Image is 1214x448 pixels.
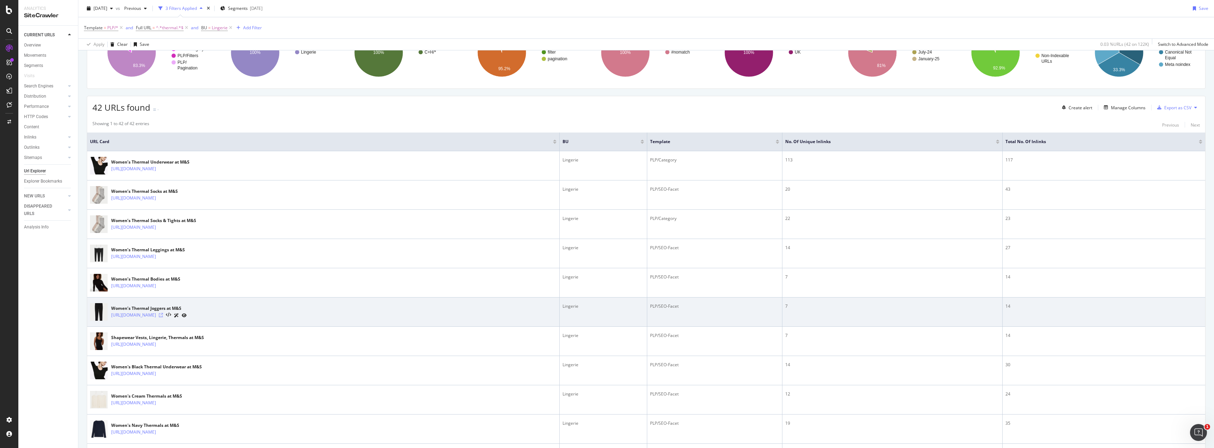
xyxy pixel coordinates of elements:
text: pagination [548,56,567,61]
div: Save [1199,5,1208,11]
button: View HTML Source [166,313,171,318]
div: and [126,25,133,31]
div: DISAPPEARED URLS [24,203,60,217]
div: Url Explorer [24,167,46,175]
a: Overview [24,42,73,49]
span: Template [650,139,765,145]
div: Women’s Thermal Underwear at M&S [111,159,190,165]
button: 3 Filters Applied [156,3,205,14]
div: Previous [1162,122,1179,128]
span: URL Card [90,139,551,145]
div: Performance [24,103,49,110]
a: Segments [24,62,73,69]
a: [URL][DOMAIN_NAME] [111,370,156,377]
div: Women's Black Thermal Underwear at M&S [111,364,202,370]
a: [URL][DOMAIN_NAME] [111,253,156,260]
text: 100% [620,50,631,55]
div: Lingerie [563,274,644,280]
button: Previous [121,3,150,14]
div: 19 [785,420,999,426]
div: Lingerie [563,215,644,222]
img: main image [90,388,108,411]
button: Add Filter [234,24,262,32]
span: Segments [228,5,248,11]
a: Url Explorer [24,167,73,175]
text: 100% [743,50,754,55]
div: Shapewear Vests, Lingerie, Thermals at M&S [111,335,204,341]
a: [URL][DOMAIN_NAME] [111,399,156,406]
text: 95.2% [498,66,510,71]
a: Visit Online Page [159,313,163,317]
div: Lingerie [563,303,644,309]
div: Apply [94,41,104,47]
div: Search Engines [24,82,53,90]
text: C+H/* [425,50,436,55]
svg: A chart. [92,22,212,83]
span: BU [563,139,630,145]
text: Meta noindex [1165,62,1190,67]
svg: A chart. [463,22,582,83]
text: Pagination [178,66,198,70]
div: Manage Columns [1111,105,1146,111]
div: 20 [785,186,999,192]
div: Analytics [24,6,72,12]
div: 0.03 % URLs ( 42 on 122K ) [1100,41,1149,47]
div: Export as CSV [1164,105,1191,111]
text: URLs [1041,59,1052,64]
text: 83.3% [133,63,145,68]
a: Distribution [24,93,66,100]
div: Clear [117,41,128,47]
div: and [191,25,198,31]
button: Clear [108,39,128,50]
text: PLP/Category [178,47,204,51]
div: PLP/SEO-Facet [650,332,779,339]
div: 35 [1005,420,1202,426]
text: 81% [877,63,885,68]
div: Lingerie [563,186,644,192]
div: Women’s Thermal Bodies at M&S [111,276,187,282]
div: Explorer Bookmarks [24,178,62,185]
span: PLP/* [107,23,118,33]
button: Save [1190,3,1208,14]
button: Create alert [1059,102,1092,113]
div: Lingerie [563,391,644,397]
div: 22 [785,215,999,222]
a: HTTP Codes [24,113,66,121]
div: A chart. [216,22,335,83]
button: Segments[DATE] [217,3,265,14]
div: 30 [1005,362,1202,368]
a: [URL][DOMAIN_NAME] [111,312,156,319]
text: Non-Indexable [1041,53,1069,58]
text: Equal [1165,55,1176,60]
span: 2025 Aug. 23rd [94,5,107,11]
div: 14 [1005,274,1202,280]
div: Sitemaps [24,154,42,161]
div: A chart. [586,22,705,83]
span: 42 URLs found [92,102,150,113]
div: 14 [785,362,999,368]
span: Full URL [136,25,151,31]
img: main image [90,184,108,207]
div: 27 [1005,245,1202,251]
button: [DATE] [84,3,116,14]
div: 43 [1005,186,1202,192]
a: NEW URLS [24,192,66,200]
button: and [191,24,198,31]
a: [URL][DOMAIN_NAME] [111,195,156,202]
div: Women’s Thermal Socks & Tights at M&S [111,217,196,224]
text: 92.9% [993,66,1005,70]
svg: A chart. [339,22,459,83]
a: Analysis Info [24,223,73,231]
a: Performance [24,103,66,110]
div: 23 [1005,215,1202,222]
a: Explorer Bookmarks [24,178,73,185]
div: PLP/SEO-Facet [650,274,779,280]
img: main image [90,154,108,177]
div: Inlinks [24,134,36,141]
text: PLP/Filters [178,53,198,58]
div: 7 [785,303,999,309]
text: UK [795,50,801,55]
text: URLs [1041,47,1052,51]
div: Save [140,41,149,47]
